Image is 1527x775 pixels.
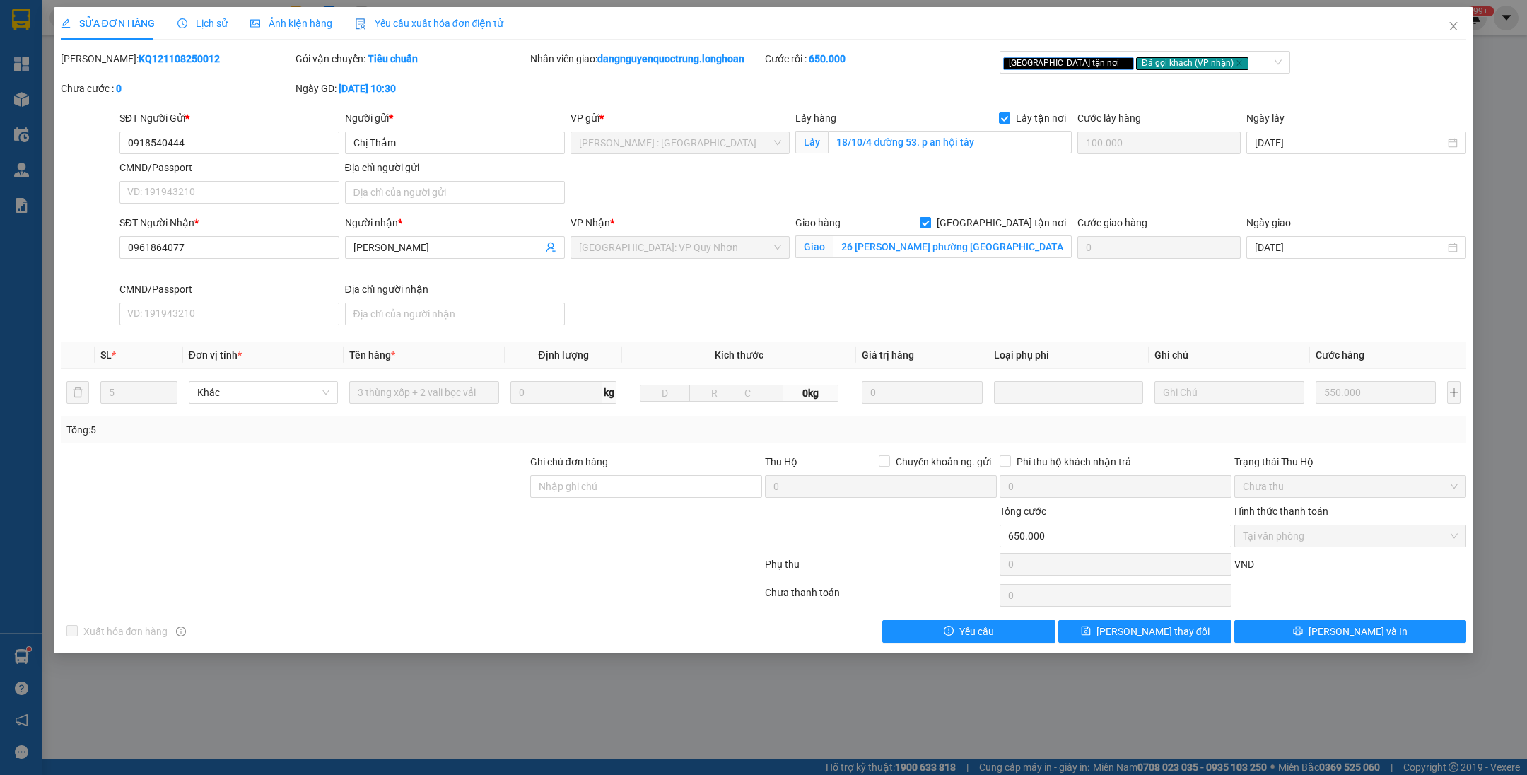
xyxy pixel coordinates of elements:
[1246,112,1285,124] label: Ngày lấy
[296,51,527,66] div: Gói vận chuyển:
[345,160,565,175] div: Địa chỉ người gửi
[119,110,339,126] div: SĐT Người Gửi
[197,382,330,403] span: Khác
[349,381,499,404] input: VD: Bàn, Ghế
[1077,132,1241,154] input: Cước lấy hàng
[1234,506,1328,517] label: Hình thức thanh toán
[1234,454,1466,470] div: Trạng thái Thu Hộ
[640,385,690,402] input: D
[177,18,228,29] span: Lịch sử
[809,53,846,64] b: 650.000
[931,215,1072,231] span: [GEOGRAPHIC_DATA] tận nơi
[296,81,527,96] div: Ngày GD:
[1316,349,1364,361] span: Cước hàng
[571,217,610,228] span: VP Nhận
[1309,624,1408,639] span: [PERSON_NAME] và In
[530,51,762,66] div: Nhân viên giao:
[345,181,565,204] input: Địa chỉ của người gửi
[795,112,836,124] span: Lấy hàng
[1255,240,1445,255] input: Ngày giao
[1000,506,1046,517] span: Tổng cước
[689,385,739,402] input: R
[882,620,1055,643] button: exclamation-circleYêu cầu
[100,349,112,361] span: SL
[597,53,744,64] b: dangnguyenquoctrung.longhoan
[1243,525,1458,547] span: Tại văn phòng
[833,235,1072,258] input: Giao tận nơi
[959,624,994,639] span: Yêu cầu
[345,281,565,297] div: Địa chỉ người nhận
[1010,110,1072,126] span: Lấy tận nơi
[795,131,828,153] span: Lấy
[1003,57,1134,70] span: [GEOGRAPHIC_DATA] tận nơi
[119,160,339,175] div: CMND/Passport
[1096,624,1210,639] span: [PERSON_NAME] thay đổi
[1236,59,1243,66] span: close
[862,349,914,361] span: Giá trị hàng
[828,131,1072,153] input: Lấy tận nơi
[250,18,260,28] span: picture
[1234,620,1466,643] button: printer[PERSON_NAME] và In
[61,51,293,66] div: [PERSON_NAME]:
[783,385,838,402] span: 0kg
[1058,620,1231,643] button: save[PERSON_NAME] thay đổi
[116,83,122,94] b: 0
[176,627,186,636] span: info-circle
[1077,236,1241,259] input: Cước giao hàng
[189,349,242,361] span: Đơn vị tính
[739,385,784,402] input: C
[530,475,762,498] input: Ghi chú đơn hàng
[795,217,841,228] span: Giao hàng
[339,83,396,94] b: [DATE] 10:30
[61,18,71,28] span: edit
[345,303,565,325] input: Địa chỉ của người nhận
[545,242,556,253] span: user-add
[1077,217,1147,228] label: Cước giao hàng
[78,624,174,639] span: Xuất hóa đơn hàng
[345,215,565,231] div: Người nhận
[1434,7,1473,47] button: Close
[1293,626,1303,637] span: printer
[571,110,790,126] div: VP gửi
[763,585,998,610] div: Chưa thanh toán
[1243,476,1458,497] span: Chưa thu
[1447,381,1461,404] button: plus
[890,454,997,470] span: Chuyển khoản ng. gửi
[763,557,998,581] div: Phụ thu
[1448,21,1459,32] span: close
[765,456,797,467] span: Thu Hộ
[862,381,982,404] input: 0
[345,110,565,126] div: Người gửi
[715,349,763,361] span: Kích thước
[530,456,608,467] label: Ghi chú đơn hàng
[349,349,395,361] span: Tên hàng
[139,53,220,64] b: KQ121108250012
[1136,57,1248,70] span: Đã gọi khách (VP nhận)
[1255,135,1445,151] input: Ngày lấy
[579,132,782,153] span: Hồ Chí Minh : Kho Quận 12
[602,381,616,404] span: kg
[1234,559,1254,570] span: VND
[119,215,339,231] div: SĐT Người Nhận
[66,422,590,438] div: Tổng: 5
[765,51,997,66] div: Cước rồi :
[1154,381,1304,404] input: Ghi Chú
[1149,342,1310,369] th: Ghi chú
[1077,112,1141,124] label: Cước lấy hàng
[795,235,833,258] span: Giao
[1081,626,1091,637] span: save
[368,53,418,64] b: Tiêu chuẩn
[355,18,504,29] span: Yêu cầu xuất hóa đơn điện tử
[66,381,89,404] button: delete
[355,18,366,30] img: icon
[1316,381,1436,404] input: 0
[119,281,339,297] div: CMND/Passport
[61,18,155,29] span: SỬA ĐƠN HÀNG
[1121,59,1128,66] span: close
[177,18,187,28] span: clock-circle
[250,18,332,29] span: Ảnh kiện hàng
[944,626,954,637] span: exclamation-circle
[1246,217,1291,228] label: Ngày giao
[61,81,293,96] div: Chưa cước :
[1011,454,1137,470] span: Phí thu hộ khách nhận trả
